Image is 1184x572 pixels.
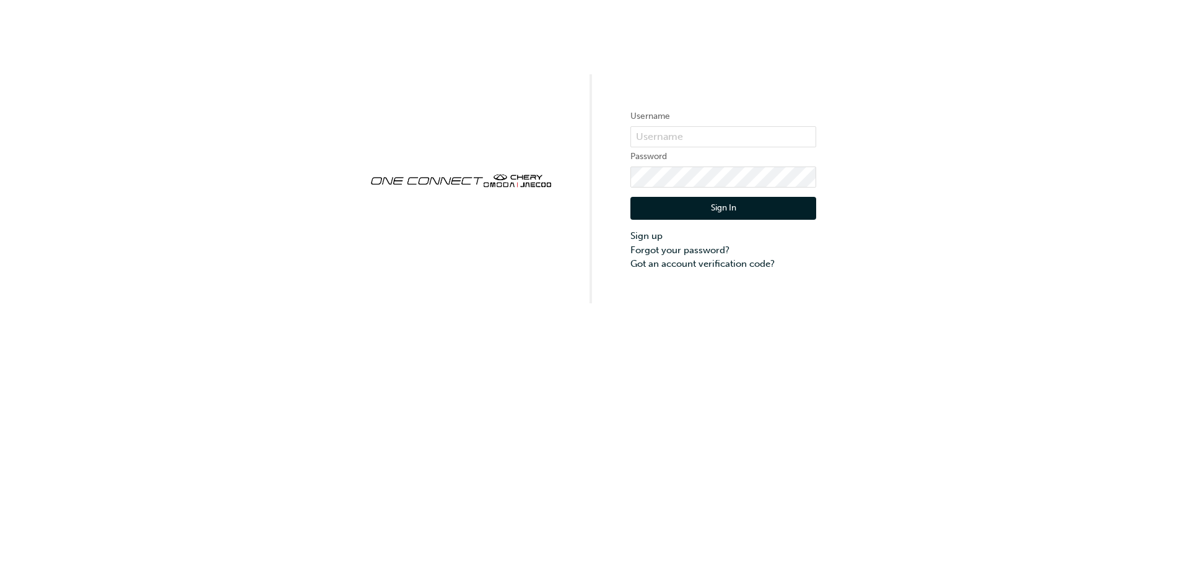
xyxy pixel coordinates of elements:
[630,109,816,124] label: Username
[630,149,816,164] label: Password
[630,197,816,220] button: Sign In
[368,163,554,196] img: oneconnect
[630,229,816,243] a: Sign up
[630,126,816,147] input: Username
[630,257,816,271] a: Got an account verification code?
[630,243,816,258] a: Forgot your password?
